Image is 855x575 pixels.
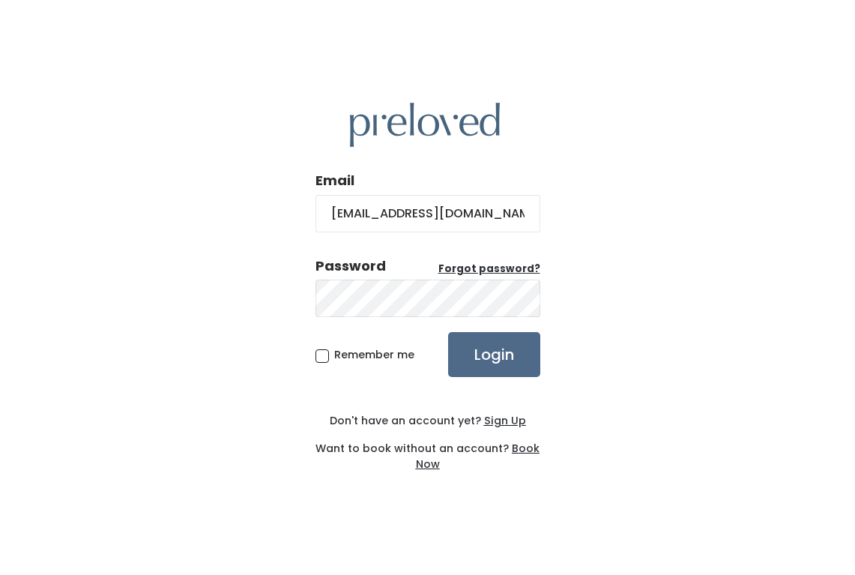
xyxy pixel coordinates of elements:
[315,256,386,276] div: Password
[315,413,540,429] div: Don't have an account yet?
[416,441,540,472] a: Book Now
[315,429,540,472] div: Want to book without an account?
[350,103,500,147] img: preloved logo
[438,262,540,276] u: Forgot password?
[315,171,354,190] label: Email
[438,262,540,277] a: Forgot password?
[448,332,540,377] input: Login
[481,413,526,428] a: Sign Up
[334,347,414,362] span: Remember me
[484,413,526,428] u: Sign Up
